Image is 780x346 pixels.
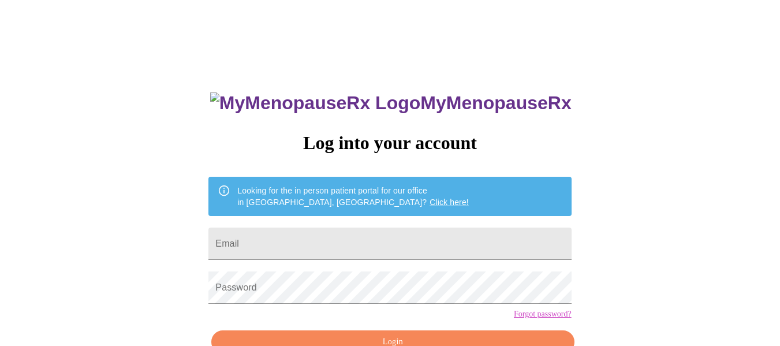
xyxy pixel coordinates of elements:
[237,180,469,213] div: Looking for the in person patient portal for our office in [GEOGRAPHIC_DATA], [GEOGRAPHIC_DATA]?
[210,92,420,114] img: MyMenopauseRx Logo
[514,310,572,319] a: Forgot password?
[210,92,572,114] h3: MyMenopauseRx
[208,132,571,154] h3: Log into your account
[430,198,469,207] a: Click here!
